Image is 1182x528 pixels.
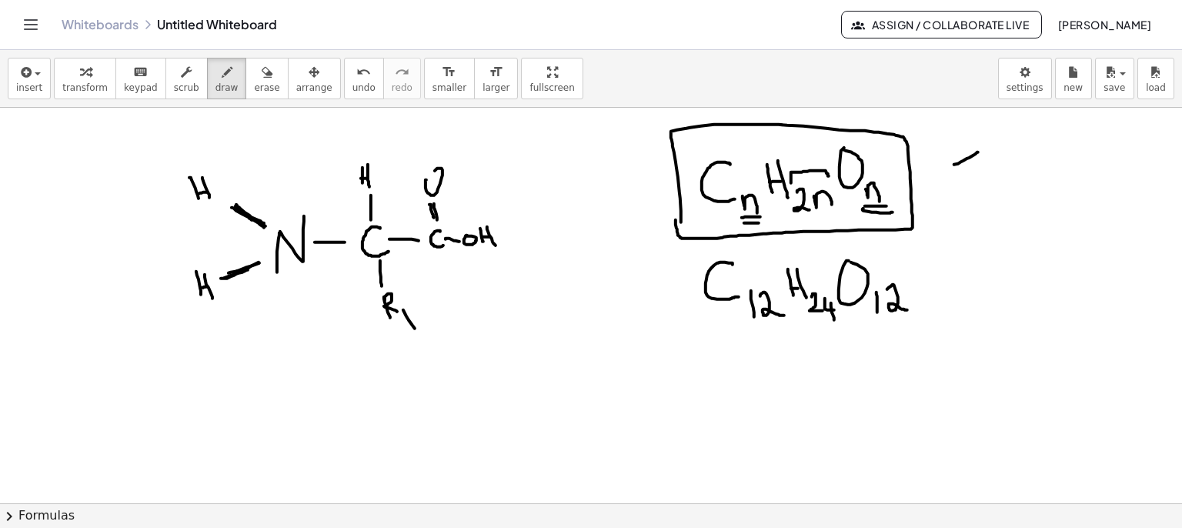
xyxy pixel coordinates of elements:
span: arrange [296,82,332,93]
button: undoundo [344,58,384,99]
button: arrange [288,58,341,99]
button: Assign / Collaborate Live [841,11,1042,38]
button: Toggle navigation [18,12,43,37]
button: settings [998,58,1052,99]
button: new [1055,58,1092,99]
button: format_sizelarger [474,58,518,99]
span: larger [482,82,509,93]
span: load [1146,82,1166,93]
span: scrub [174,82,199,93]
button: erase [245,58,288,99]
i: format_size [489,63,503,82]
span: undo [352,82,376,93]
a: Whiteboards [62,17,139,32]
button: draw [207,58,247,99]
span: Assign / Collaborate Live [854,18,1029,32]
span: draw [215,82,239,93]
button: scrub [165,58,208,99]
span: fullscreen [529,82,574,93]
span: transform [62,82,108,93]
button: save [1095,58,1134,99]
i: format_size [442,63,456,82]
i: undo [356,63,371,82]
span: [PERSON_NAME] [1057,18,1151,32]
span: erase [254,82,279,93]
span: redo [392,82,412,93]
i: redo [395,63,409,82]
span: keypad [124,82,158,93]
button: keyboardkeypad [115,58,166,99]
span: settings [1007,82,1043,93]
span: smaller [432,82,466,93]
span: new [1063,82,1083,93]
i: keyboard [133,63,148,82]
span: insert [16,82,42,93]
span: save [1104,82,1125,93]
button: fullscreen [521,58,583,99]
button: redoredo [383,58,421,99]
button: transform [54,58,116,99]
button: [PERSON_NAME] [1045,11,1164,38]
button: load [1137,58,1174,99]
button: insert [8,58,51,99]
button: format_sizesmaller [424,58,475,99]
